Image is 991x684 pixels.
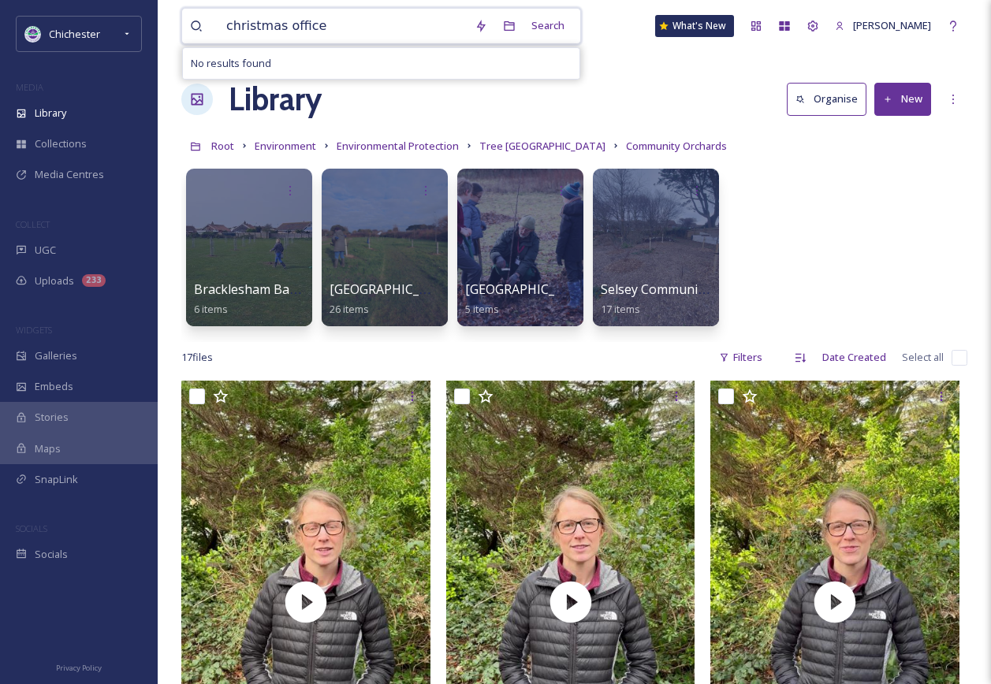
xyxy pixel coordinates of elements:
[218,9,467,43] input: Search your library
[479,136,605,155] a: Tree [GEOGRAPHIC_DATA]
[626,139,727,153] span: Community Orchards
[337,136,459,155] a: Environmental Protection
[874,83,931,115] button: New
[16,218,50,230] span: COLLECT
[35,106,66,121] span: Library
[479,139,605,153] span: Tree [GEOGRAPHIC_DATA]
[194,281,425,298] span: Bracklesham Barn Community Orchard
[787,83,866,115] button: Organise
[255,139,316,153] span: Environment
[711,342,770,373] div: Filters
[229,76,322,123] a: Library
[35,273,74,288] span: Uploads
[35,410,69,425] span: Stories
[626,136,727,155] a: Community Orchards
[601,282,884,316] a: Selsey Community Forum, [GEOGRAPHIC_DATA]17 items
[35,472,78,487] span: SnapLink
[35,136,87,151] span: Collections
[330,282,586,316] a: [GEOGRAPHIC_DATA] planting day - [DATE]26 items
[601,281,884,298] span: Selsey Community Forum, [GEOGRAPHIC_DATA]
[35,379,73,394] span: Embeds
[465,281,592,298] span: [GEOGRAPHIC_DATA]
[465,302,499,316] span: 5 items
[330,302,369,316] span: 26 items
[35,243,56,258] span: UGC
[330,281,586,298] span: [GEOGRAPHIC_DATA] planting day - [DATE]
[49,27,100,41] span: Chichester
[814,342,894,373] div: Date Created
[853,18,931,32] span: [PERSON_NAME]
[465,282,592,316] a: [GEOGRAPHIC_DATA]5 items
[16,81,43,93] span: MEDIA
[25,26,41,42] img: Logo_of_Chichester_District_Council.png
[194,282,425,316] a: Bracklesham Barn Community Orchard6 items
[56,663,102,673] span: Privacy Policy
[191,56,271,71] span: No results found
[35,348,77,363] span: Galleries
[16,522,47,534] span: SOCIALS
[655,15,734,37] a: What's New
[902,350,944,365] span: Select all
[337,139,459,153] span: Environmental Protection
[827,10,939,41] a: [PERSON_NAME]
[601,302,640,316] span: 17 items
[523,10,572,41] div: Search
[82,274,106,287] div: 233
[255,136,316,155] a: Environment
[181,350,213,365] span: 17 file s
[35,547,68,562] span: Socials
[211,139,234,153] span: Root
[16,324,52,336] span: WIDGETS
[194,302,228,316] span: 6 items
[35,441,61,456] span: Maps
[211,136,234,155] a: Root
[56,657,102,676] a: Privacy Policy
[35,167,104,182] span: Media Centres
